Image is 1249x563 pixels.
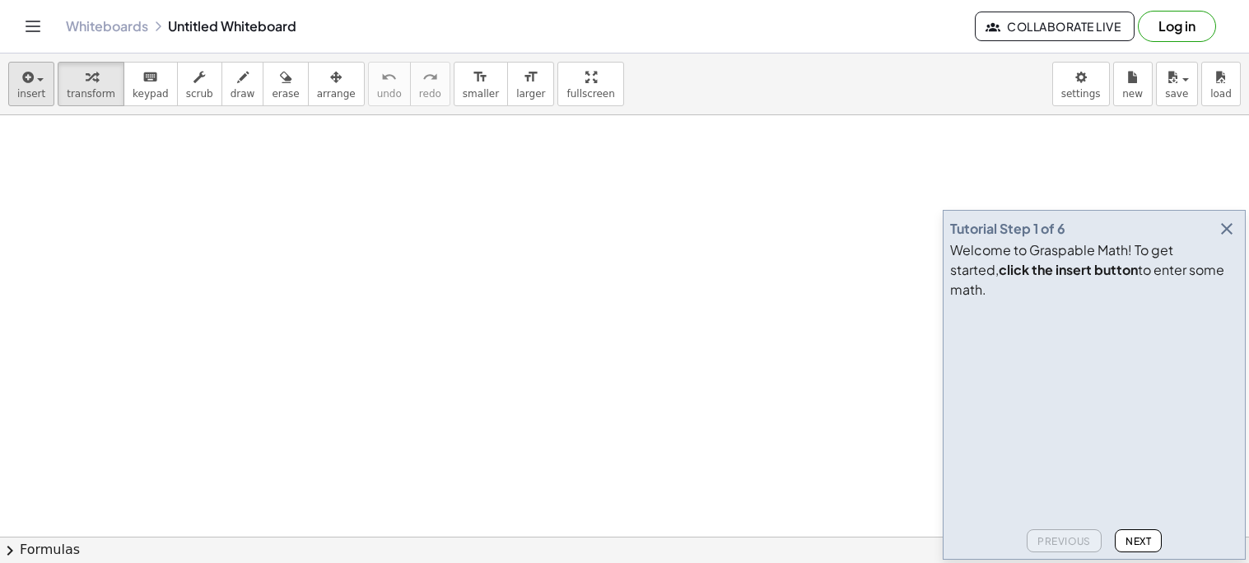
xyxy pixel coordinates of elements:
[975,12,1135,41] button: Collaborate Live
[231,88,255,100] span: draw
[142,67,158,87] i: keyboard
[950,240,1238,300] div: Welcome to Graspable Math! To get started, to enter some math.
[263,62,308,106] button: erase
[1061,88,1101,100] span: settings
[368,62,411,106] button: undoundo
[999,261,1138,278] b: click the insert button
[308,62,365,106] button: arrange
[1201,62,1241,106] button: load
[1210,88,1232,100] span: load
[463,88,499,100] span: smaller
[523,67,538,87] i: format_size
[950,219,1065,239] div: Tutorial Step 1 of 6
[566,88,614,100] span: fullscreen
[177,62,222,106] button: scrub
[1052,62,1110,106] button: settings
[20,13,46,40] button: Toggle navigation
[133,88,169,100] span: keypad
[454,62,508,106] button: format_sizesmaller
[17,88,45,100] span: insert
[1122,88,1143,100] span: new
[1125,535,1151,547] span: Next
[221,62,264,106] button: draw
[1115,529,1162,552] button: Next
[67,88,115,100] span: transform
[8,62,54,106] button: insert
[66,18,148,35] a: Whiteboards
[1165,88,1188,100] span: save
[419,88,441,100] span: redo
[989,19,1121,34] span: Collaborate Live
[516,88,545,100] span: larger
[557,62,623,106] button: fullscreen
[507,62,554,106] button: format_sizelarger
[377,88,402,100] span: undo
[1156,62,1198,106] button: save
[272,88,299,100] span: erase
[58,62,124,106] button: transform
[1138,11,1216,42] button: Log in
[410,62,450,106] button: redoredo
[317,88,356,100] span: arrange
[381,67,397,87] i: undo
[1113,62,1153,106] button: new
[422,67,438,87] i: redo
[473,67,488,87] i: format_size
[124,62,178,106] button: keyboardkeypad
[186,88,213,100] span: scrub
